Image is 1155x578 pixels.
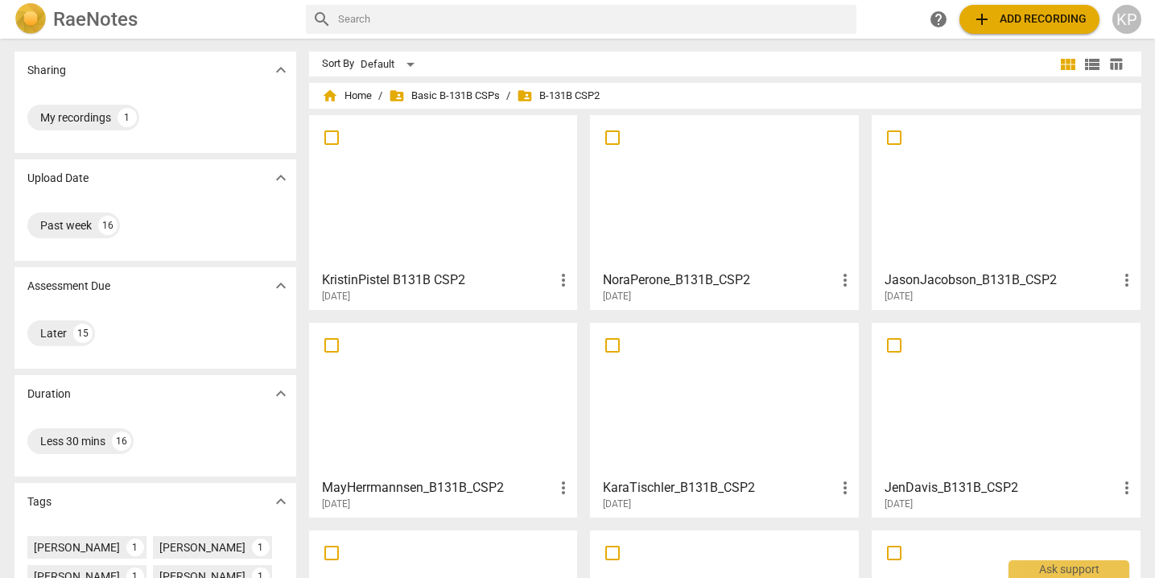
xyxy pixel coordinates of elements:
[885,270,1117,290] h3: JasonJacobson_B131B_CSP2
[27,278,110,295] p: Assessment Due
[112,431,131,451] div: 16
[389,88,500,104] span: Basic B-131B CSPs
[1009,560,1129,578] div: Ask support
[554,270,573,290] span: more_vert
[271,492,291,511] span: expand_more
[27,386,71,403] p: Duration
[929,10,948,29] span: help
[603,270,835,290] h3: NoraPerone_B131B_CSP2
[322,270,555,290] h3: KristinPistel B131B CSP2
[603,497,631,511] span: [DATE]
[885,497,913,511] span: [DATE]
[322,88,372,104] span: Home
[554,478,573,497] span: more_vert
[959,5,1099,34] button: Upload
[271,168,291,188] span: expand_more
[315,328,572,510] a: MayHerrmannsen_B131B_CSP2[DATE]
[98,216,118,235] div: 16
[159,539,245,555] div: [PERSON_NAME]
[271,276,291,295] span: expand_more
[1058,55,1078,74] span: view_module
[835,270,855,290] span: more_vert
[603,478,835,497] h3: KaraTischler_B131B_CSP2
[603,290,631,303] span: [DATE]
[1080,52,1104,76] button: List view
[269,274,293,298] button: Show more
[1056,52,1080,76] button: Tile view
[1112,5,1141,34] button: KP
[73,324,93,343] div: 15
[322,478,555,497] h3: MayHerrmannsen_B131B_CSP2
[877,328,1135,510] a: JenDavis_B131B_CSP2[DATE]
[27,493,52,510] p: Tags
[252,539,270,556] div: 1
[378,90,382,102] span: /
[269,166,293,190] button: Show more
[27,170,89,187] p: Upload Date
[924,5,953,34] a: Help
[1104,52,1128,76] button: Table view
[1117,478,1136,497] span: more_vert
[126,539,144,556] div: 1
[885,478,1117,497] h3: JenDavis_B131B_CSP2
[271,60,291,80] span: expand_more
[596,328,853,510] a: KaraTischler_B131B_CSP2[DATE]
[1117,270,1136,290] span: more_vert
[40,433,105,449] div: Less 30 mins
[596,121,853,303] a: NoraPerone_B131B_CSP2[DATE]
[34,539,120,555] div: [PERSON_NAME]
[322,58,354,70] div: Sort By
[27,62,66,79] p: Sharing
[40,325,67,341] div: Later
[972,10,1087,29] span: Add recording
[312,10,332,29] span: search
[53,8,138,31] h2: RaeNotes
[835,478,855,497] span: more_vert
[271,384,291,403] span: expand_more
[1108,56,1124,72] span: table_chart
[14,3,293,35] a: LogoRaeNotes
[517,88,533,104] span: folder_shared
[972,10,992,29] span: add
[885,290,913,303] span: [DATE]
[1083,55,1102,74] span: view_list
[14,3,47,35] img: Logo
[389,88,405,104] span: folder_shared
[361,52,420,77] div: Default
[338,6,850,32] input: Search
[322,290,350,303] span: [DATE]
[322,497,350,511] span: [DATE]
[40,109,111,126] div: My recordings
[315,121,572,303] a: KristinPistel B131B CSP2[DATE]
[877,121,1135,303] a: JasonJacobson_B131B_CSP2[DATE]
[517,88,600,104] span: B-131B CSP2
[118,108,137,127] div: 1
[269,489,293,514] button: Show more
[322,88,338,104] span: home
[40,217,92,233] div: Past week
[269,58,293,82] button: Show more
[269,382,293,406] button: Show more
[506,90,510,102] span: /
